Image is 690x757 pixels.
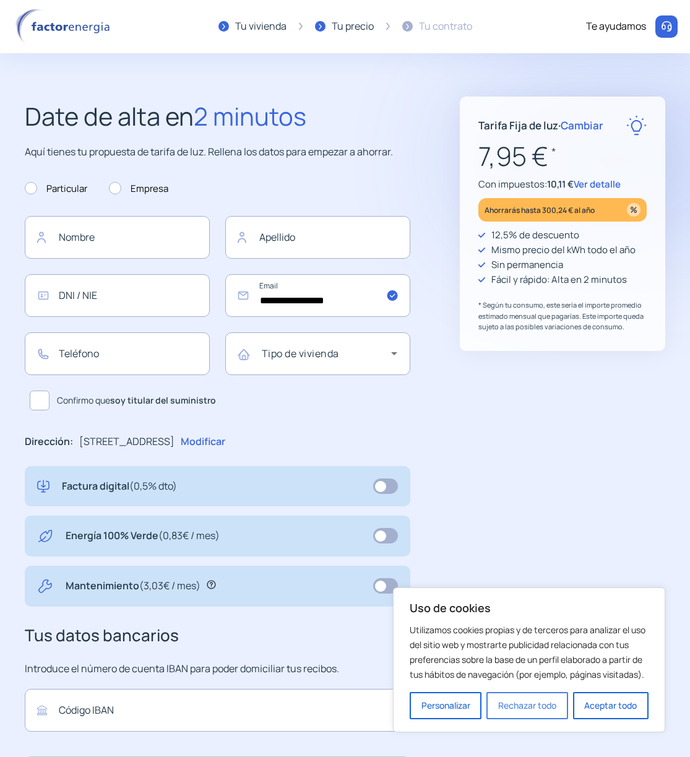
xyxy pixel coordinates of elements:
img: logo factor [12,9,118,45]
span: Confirmo que [57,394,216,407]
img: Trustpilot [519,389,606,398]
h2: Date de alta en [25,97,410,136]
div: Tu vivienda [235,19,287,35]
p: * Según tu consumo, este sería el importe promedio estimado mensual que pagarías. Este importe qu... [478,300,647,332]
button: Rechazar todo [486,692,567,719]
p: Mismo precio del kWh todo el año [491,243,636,257]
span: (3,03€ / mes) [139,579,201,592]
p: Con impuestos: [478,177,647,192]
span: 2 minutos [194,99,306,133]
p: Ahorrarás hasta 300,24 € al año [485,203,595,217]
div: Te ayudamos [586,19,646,35]
mat-label: Tipo de vivienda [262,347,339,360]
p: Sin permanencia [491,257,563,272]
p: Fácil y rápido: Alta en 2 minutos [491,272,627,287]
p: "Rapidez y buen trato al cliente" [491,366,634,383]
p: Dirección: [25,434,73,450]
p: Energía 100% Verde [66,528,220,544]
p: 7,95 € [478,136,647,177]
p: Uso de cookies [410,600,649,615]
div: Tu precio [332,19,374,35]
p: [STREET_ADDRESS] [79,434,175,450]
h3: Tus datos bancarios [25,623,410,649]
span: 10,11 € [547,178,574,191]
button: Personalizar [410,692,481,719]
img: energy-green.svg [37,528,53,544]
div: Tu contrato [419,19,472,35]
span: (0,5% dto) [129,479,177,493]
p: Aquí tienes tu propuesta de tarifa de luz. Rellena los datos para empezar a ahorrar. [25,144,410,160]
div: Uso de cookies [393,587,665,732]
img: tool.svg [37,578,53,594]
p: 12,5% de descuento [491,228,579,243]
label: Particular [25,181,87,196]
span: Ver detalle [574,178,621,191]
img: rate-E.svg [626,115,647,136]
p: Tarifa Fija de luz · [478,117,603,134]
img: digital-invoice.svg [37,478,50,495]
b: soy titular del suministro [110,394,216,406]
p: Introduce el número de cuenta IBAN para poder domiciliar tus recibos. [25,661,410,677]
button: Aceptar todo [573,692,649,719]
img: llamar [660,20,673,33]
span: (0,83€ / mes) [158,529,220,542]
label: Empresa [109,181,168,196]
p: Factura digital [62,478,177,495]
p: Utilizamos cookies propias y de terceros para analizar el uso del sitio web y mostrarte publicida... [410,623,649,682]
p: Mantenimiento [66,578,201,594]
p: Modificar [181,434,225,450]
img: percentage_icon.svg [627,203,640,217]
span: Cambiar [561,118,603,132]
